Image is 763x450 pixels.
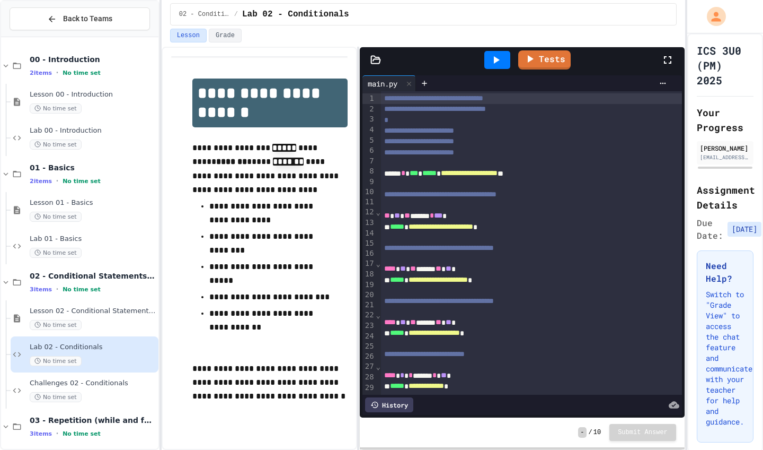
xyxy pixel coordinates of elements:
[362,258,376,269] div: 17
[376,259,381,268] span: Fold line
[242,8,349,21] span: Lab 02 - Conditionals
[696,4,729,29] div: My Account
[362,269,376,280] div: 18
[30,343,156,352] span: Lab 02 - Conditionals
[362,351,376,361] div: 26
[63,286,101,293] span: No time set
[30,55,156,64] span: 00 - Introduction
[30,416,156,425] span: 03 - Repetition (while and for)
[362,238,376,249] div: 15
[362,78,403,89] div: main.py
[697,43,753,88] h1: ICS 3U0 (PM) 2025
[30,212,82,222] span: No time set
[63,178,101,185] span: No time set
[30,271,156,281] span: 02 - Conditional Statements (if)
[362,156,376,166] div: 7
[362,145,376,156] div: 6
[362,187,376,197] div: 10
[209,29,242,42] button: Grade
[362,177,376,187] div: 9
[362,361,376,372] div: 27
[234,10,238,19] span: /
[30,248,82,258] span: No time set
[697,105,753,135] h2: Your Progress
[30,198,156,207] span: Lesson 01 - Basics
[362,331,376,341] div: 24
[362,104,376,115] div: 2
[30,140,82,150] span: No time set
[376,362,381,371] span: Fold line
[362,114,376,125] div: 3
[609,424,676,441] button: Submit Answer
[56,177,58,185] span: •
[30,379,156,388] span: Challenges 02 - Conditionals
[362,280,376,290] div: 19
[30,430,52,437] span: 3 items
[30,392,82,402] span: No time set
[30,178,52,185] span: 2 items
[362,383,376,393] div: 29
[30,70,52,76] span: 2 items
[30,126,156,135] span: Lab 00 - Introduction
[578,427,586,438] span: -
[727,222,761,237] span: [DATE]
[589,428,592,437] span: /
[56,285,58,293] span: •
[697,217,723,242] span: Due Date:
[518,50,571,70] a: Tests
[675,361,752,406] iframe: chat widget
[362,135,376,146] div: 5
[362,300,376,310] div: 21
[362,166,376,177] div: 8
[697,183,753,212] h2: Assignment Details
[362,321,376,331] div: 23
[706,259,744,285] h3: Need Help?
[179,10,230,19] span: 02 - Conditional Statements (if)
[362,228,376,238] div: 14
[362,341,376,352] div: 25
[362,93,376,104] div: 1
[706,289,744,427] p: Switch to "Grade View" to access the chat feature and communicate with your teacher for help and ...
[56,68,58,77] span: •
[376,208,381,217] span: Fold line
[362,125,376,135] div: 4
[30,307,156,316] span: Lesson 02 - Conditional Statements (if)
[362,372,376,383] div: 28
[30,320,82,330] span: No time set
[63,13,112,24] span: Back to Teams
[618,428,668,437] span: Submit Answer
[30,90,156,99] span: Lesson 00 - Introduction
[700,153,750,161] div: [EMAIL_ADDRESS][DOMAIN_NAME]
[30,356,82,366] span: No time set
[362,393,376,413] div: 30
[362,290,376,300] div: 20
[63,430,101,437] span: No time set
[362,218,376,228] div: 13
[593,428,601,437] span: 10
[718,408,752,439] iframe: chat widget
[30,163,156,172] span: 01 - Basics
[56,429,58,438] span: •
[362,197,376,207] div: 11
[10,7,150,30] button: Back to Teams
[362,75,416,91] div: main.py
[362,207,376,218] div: 12
[30,286,52,293] span: 3 items
[30,103,82,114] span: No time set
[376,311,381,319] span: Fold line
[362,310,376,321] div: 22
[365,397,413,412] div: History
[30,235,156,244] span: Lab 01 - Basics
[362,248,376,258] div: 16
[170,29,207,42] button: Lesson
[700,143,750,153] div: [PERSON_NAME]
[63,70,101,76] span: No time set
